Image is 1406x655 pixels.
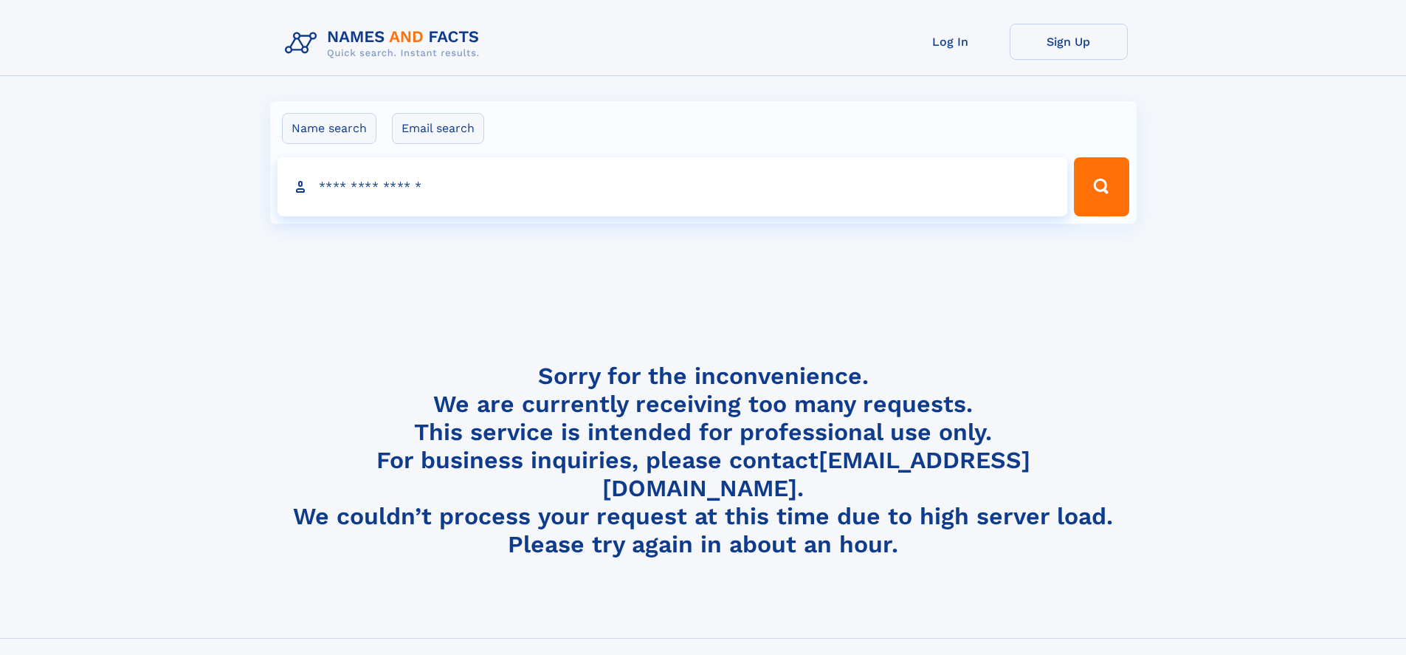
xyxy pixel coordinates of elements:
[1074,157,1128,216] button: Search Button
[279,362,1128,559] h4: Sorry for the inconvenience. We are currently receiving too many requests. This service is intend...
[282,113,376,144] label: Name search
[892,24,1010,60] a: Log In
[1010,24,1128,60] a: Sign Up
[392,113,484,144] label: Email search
[279,24,492,64] img: Logo Names and Facts
[602,446,1030,502] a: [EMAIL_ADDRESS][DOMAIN_NAME]
[278,157,1068,216] input: search input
